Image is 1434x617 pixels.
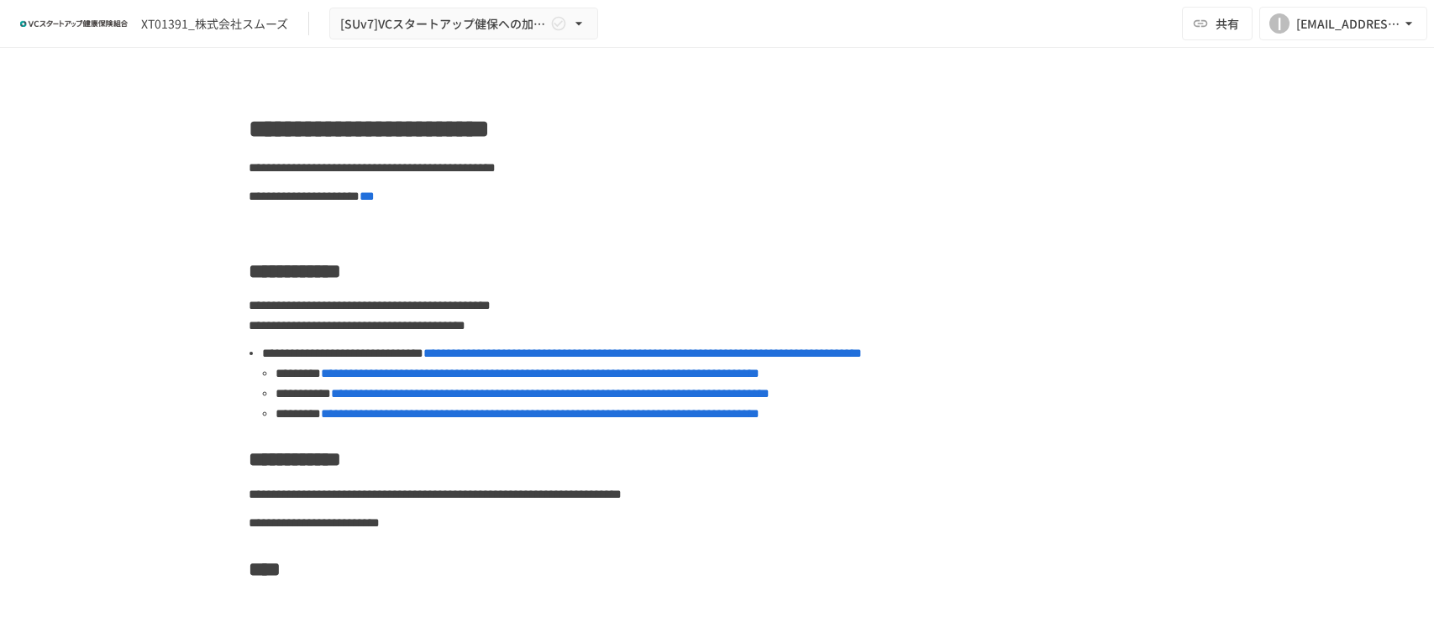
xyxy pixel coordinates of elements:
button: 共有 [1182,7,1253,40]
div: I [1269,13,1290,34]
div: [EMAIL_ADDRESS][DOMAIN_NAME] [1296,13,1400,34]
span: 共有 [1216,14,1239,33]
img: ZDfHsVrhrXUoWEWGWYf8C4Fv4dEjYTEDCNvmL73B7ox [20,10,128,37]
span: [SUv7]VCスタートアップ健保への加入申請手続き [340,13,547,34]
div: XT01391_株式会社スムーズ [141,15,288,33]
button: I[EMAIL_ADDRESS][DOMAIN_NAME] [1259,7,1427,40]
button: [SUv7]VCスタートアップ健保への加入申請手続き [329,8,598,40]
